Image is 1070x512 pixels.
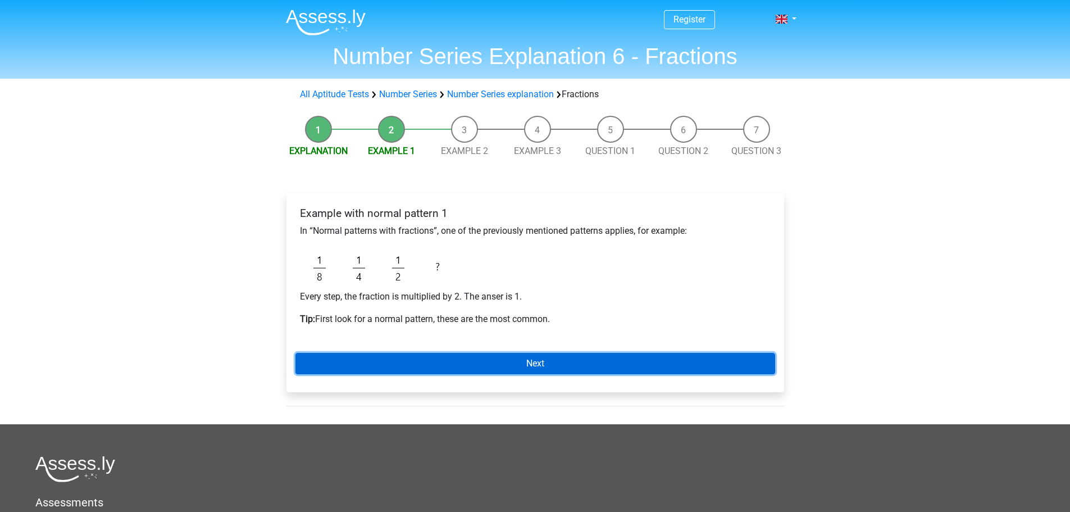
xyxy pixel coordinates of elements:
a: Number Series [379,89,437,99]
a: Question 1 [585,146,635,156]
a: Next [295,353,775,374]
img: Fractions_example_1.png [300,247,457,290]
p: First look for a normal pattern, these are the most common. [300,312,771,326]
img: Assessly [286,9,366,35]
h5: Assessments [35,496,1035,509]
a: Question 2 [658,146,708,156]
p: In “Normal patterns with fractions”, one of the previously mentioned patterns applies, for example: [300,224,771,238]
a: Explanation [289,146,348,156]
a: Example 2 [441,146,488,156]
p: Every step, the fraction is multiplied by 2. The anser is 1. [300,290,771,303]
a: Example 1 [368,146,415,156]
div: Fractions [295,88,775,101]
img: Assessly logo [35,456,115,482]
a: Number Series explanation [447,89,554,99]
b: Tip: [300,314,315,324]
a: Question 3 [731,146,781,156]
a: Example 3 [514,146,561,156]
a: Register [673,14,705,25]
h1: Number Series Explanation 6 - Fractions [277,43,794,70]
a: All Aptitude Tests [300,89,369,99]
h4: Example with normal pattern 1 [300,207,771,220]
